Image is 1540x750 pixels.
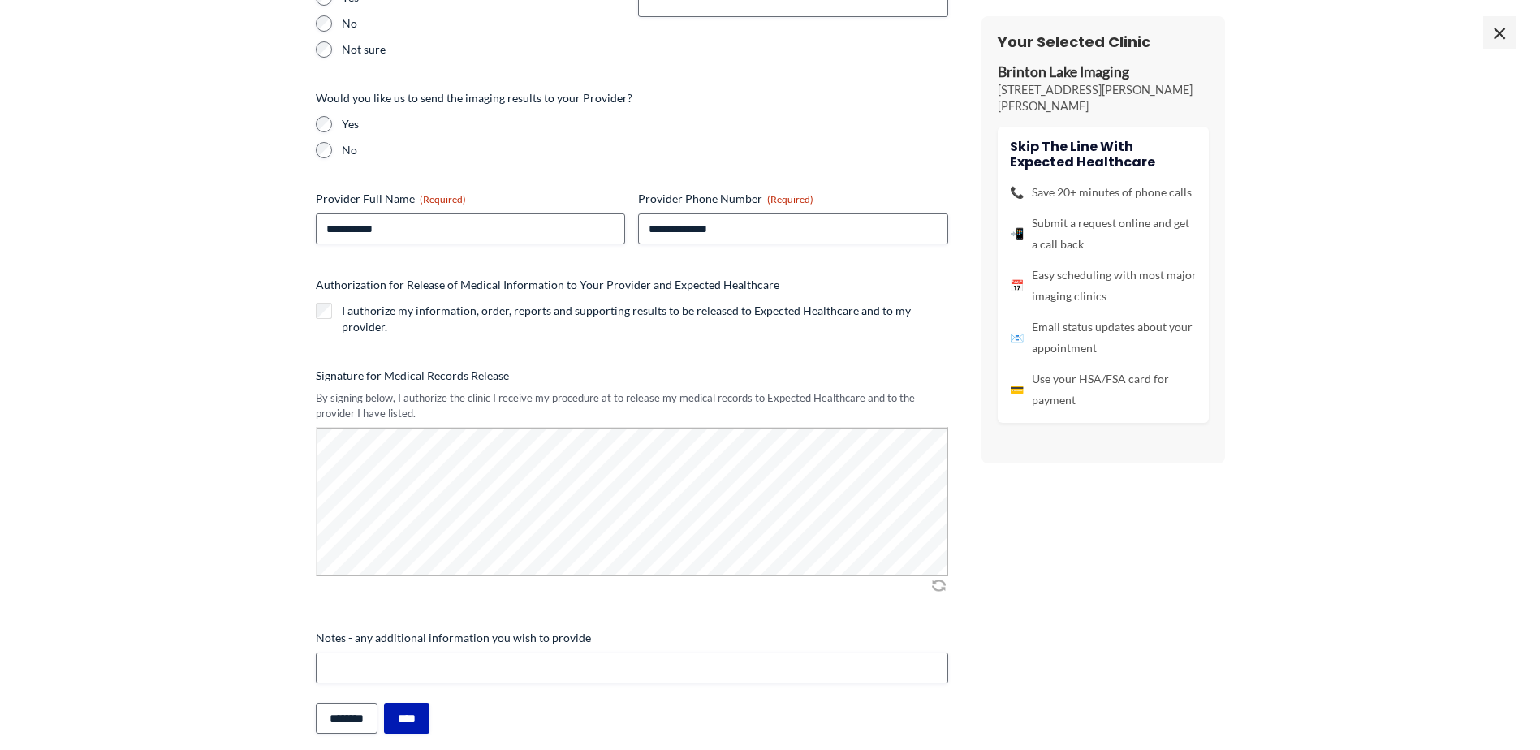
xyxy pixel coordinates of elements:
[1010,275,1024,296] span: 📅
[342,15,626,32] label: No
[998,82,1209,114] p: [STREET_ADDRESS][PERSON_NAME][PERSON_NAME]
[316,630,949,646] label: Notes - any additional information you wish to provide
[1010,139,1197,170] h4: Skip the line with Expected Healthcare
[1010,327,1024,348] span: 📧
[1010,317,1197,359] li: Email status updates about your appointment
[316,191,626,207] label: Provider Full Name
[316,90,632,106] legend: Would you like us to send the imaging results to your Provider?
[342,116,949,132] label: Yes
[1010,182,1024,203] span: 📞
[1010,369,1197,411] li: Use your HSA/FSA card for payment
[998,63,1209,82] p: Brinton Lake Imaging
[1010,213,1197,255] li: Submit a request online and get a call back
[638,191,948,207] label: Provider Phone Number
[1010,379,1024,400] span: 💳
[1010,265,1197,307] li: Easy scheduling with most major imaging clinics
[767,193,813,205] span: (Required)
[1483,16,1516,49] span: ×
[929,577,948,593] img: Clear Signature
[316,368,949,384] label: Signature for Medical Records Release
[316,277,779,293] legend: Authorization for Release of Medical Information to Your Provider and Expected Healthcare
[342,41,626,58] label: Not sure
[342,142,949,158] label: No
[342,303,949,335] label: I authorize my information, order, reports and supporting results to be released to Expected Heal...
[316,390,949,420] div: By signing below, I authorize the clinic I receive my procedure at to release my medical records ...
[1010,182,1197,203] li: Save 20+ minutes of phone calls
[420,193,466,205] span: (Required)
[998,32,1209,51] h3: Your Selected Clinic
[1010,223,1024,244] span: 📲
